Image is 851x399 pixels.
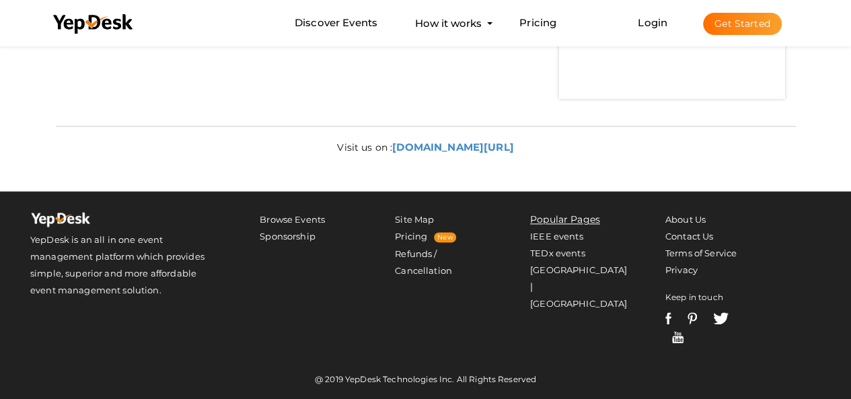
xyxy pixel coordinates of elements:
img: pinterest-white.svg [688,312,697,324]
a: [DOMAIN_NAME][URL] [392,141,514,153]
a: Discover Events [295,11,377,36]
span: | [530,281,533,293]
button: Get Started [703,13,782,35]
img: youtube-white.svg [672,331,683,343]
span: New [434,232,456,242]
a: About Us [665,214,706,225]
a: Contact Us [665,231,713,242]
p: YepDesk is an all in one event management platform which provides simple, superior and more affor... [30,231,213,299]
label: @ 2019 YepDesk Technologies Inc. All Rights Reserved [315,373,536,385]
a: [GEOGRAPHIC_DATA] [530,264,627,275]
a: Browse Events [260,214,325,225]
a: TEDx events [530,248,585,258]
a: Refunds / Cancellation [395,248,452,276]
a: Privacy [665,264,698,275]
a: [GEOGRAPHIC_DATA] [530,298,627,309]
button: How it works [411,11,486,36]
a: Terms of Service [665,248,737,258]
a: Pricing [395,231,427,242]
a: Pricing [519,11,556,36]
li: Popular Pages [530,211,618,228]
label: Visit us on : [337,141,392,154]
a: Site Map [395,214,434,225]
img: Yepdesk [30,211,91,231]
a: IEEE events [530,231,583,242]
a: Login [638,16,667,29]
img: twitter-white.svg [713,312,729,324]
a: Sponsorship [260,231,316,242]
img: facebook-white.svg [665,312,671,324]
label: Keep in touch [665,289,723,305]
